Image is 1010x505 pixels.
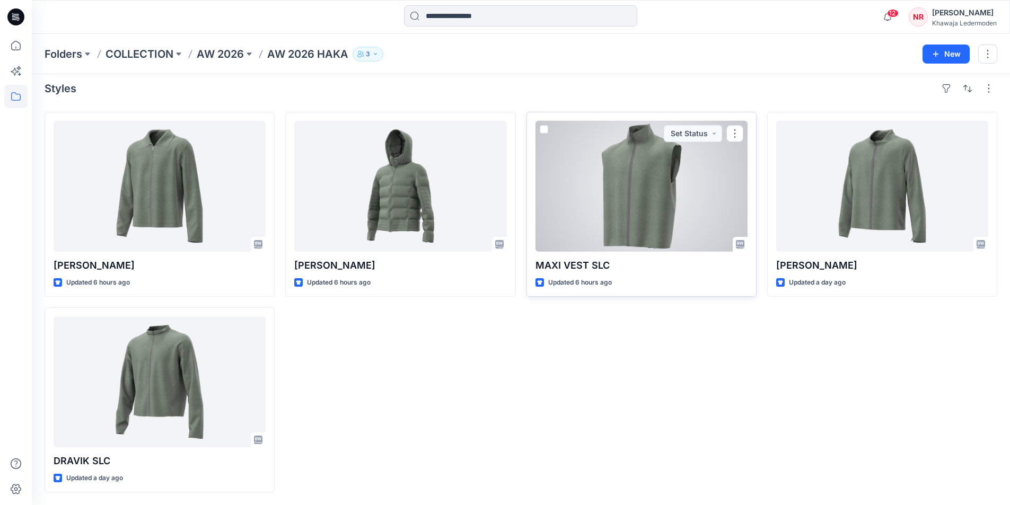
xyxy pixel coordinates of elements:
div: Khawaja Ledermoden [932,19,997,27]
a: MAXI VEST SLC [535,121,748,252]
p: DRAVIK SLC [54,454,266,468]
h4: Styles [45,82,76,95]
p: Updated 6 hours ago [66,277,130,288]
a: TANVAR RZ [54,121,266,252]
a: DRAVIK SLC [54,316,266,447]
p: 3 [366,48,370,60]
div: [PERSON_NAME] [932,6,997,19]
p: Updated a day ago [66,473,123,484]
a: Folders [45,47,82,61]
p: Updated 6 hours ago [548,277,612,288]
button: New [923,45,970,64]
button: 3 [353,47,383,61]
p: [PERSON_NAME] [776,258,988,273]
p: MAXI VEST SLC [535,258,748,273]
p: AW 2026 HAKA [267,47,348,61]
a: RAGAN RZ [294,121,506,252]
div: NR [909,7,928,26]
a: JORAVIN RZ [776,121,988,252]
span: 12 [887,9,899,17]
a: COLLECTION [106,47,173,61]
a: AW 2026 [197,47,244,61]
p: Updated 6 hours ago [307,277,371,288]
p: Updated a day ago [789,277,846,288]
p: [PERSON_NAME] [54,258,266,273]
p: [PERSON_NAME] [294,258,506,273]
